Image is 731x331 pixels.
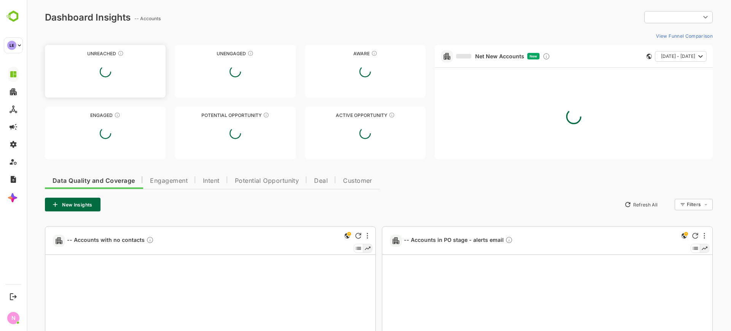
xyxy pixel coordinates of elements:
[208,178,273,184] span: Potential Opportunity
[26,178,108,184] span: Data Quality and Coverage
[618,10,686,24] div: ​
[221,50,227,56] div: These accounts have not shown enough engagement and need nurturing
[148,51,269,56] div: Unengaged
[362,112,368,118] div: These accounts have open opportunities which might be at any of the Sales Stages
[108,16,136,21] ag: -- Accounts
[666,233,672,239] div: Refresh
[377,236,486,245] span: -- Accounts in PO stage - alerts email
[653,231,662,241] div: This is a global insight. Segment selection is not applicable for this view
[340,233,342,239] div: More
[176,178,193,184] span: Intent
[236,112,243,118] div: These accounts are MQAs and can be passed on to Inside Sales
[120,236,127,245] div: Description not present
[503,54,511,58] span: New
[660,201,674,207] div: Filters
[316,231,325,241] div: This is a global insight. Segment selection is not applicable for this view
[429,53,498,60] a: Net New Accounts
[659,198,686,211] div: Filters
[626,30,686,42] button: View Funnel Comparison
[329,233,335,239] div: Refresh
[516,53,524,60] div: Discover new ICP-fit accounts showing engagement — via intent surges, anonymous website visits, L...
[479,236,486,245] div: Description not present
[7,41,16,50] div: LE
[287,178,301,184] span: Deal
[628,51,680,62] button: [DATE] - [DATE]
[316,178,346,184] span: Customer
[40,236,127,245] span: -- Accounts with no contacts
[18,12,104,23] div: Dashboard Insights
[148,112,269,118] div: Potential Opportunity
[594,198,634,211] button: Refresh All
[278,51,399,56] div: Aware
[91,50,97,56] div: These accounts have not been engaged with for a defined time period
[18,51,139,56] div: Unreached
[677,233,678,239] div: More
[4,9,23,24] img: BambooboxLogoMark.f1c84d78b4c51b1a7b5f700c9845e183.svg
[620,54,625,59] div: This card does not support filter and segments
[88,112,94,118] div: These accounts are warm, further nurturing would qualify them to MQAs
[40,236,130,245] a: -- Accounts with no contactsDescription not present
[377,236,489,245] a: -- Accounts in PO stage - alerts emailDescription not present
[18,198,74,211] button: New Insights
[278,112,399,118] div: Active Opportunity
[7,312,19,324] div: N
[123,178,161,184] span: Engagement
[18,112,139,118] div: Engaged
[634,51,669,61] span: [DATE] - [DATE]
[345,50,351,56] div: These accounts have just entered the buying cycle and need further nurturing
[8,291,18,302] button: Logout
